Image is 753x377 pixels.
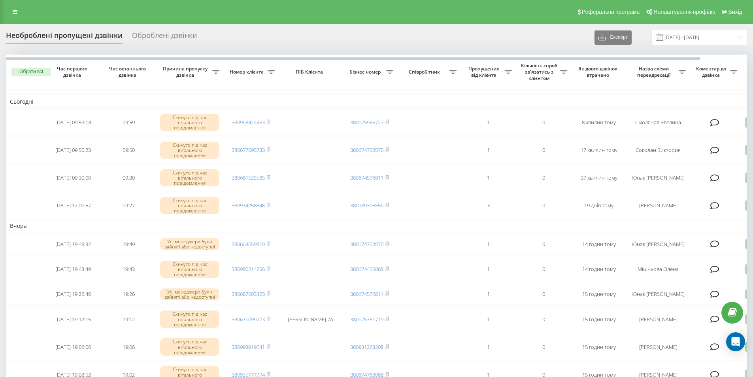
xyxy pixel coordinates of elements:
[516,193,571,219] td: 0
[516,137,571,163] td: 0
[350,343,383,350] a: 380931263208
[571,110,627,136] td: 8 хвилин тому
[350,202,383,209] a: 380989315556
[350,119,383,126] a: 380675945727
[350,290,383,297] a: 380674576811
[460,110,516,136] td: 1
[101,110,156,136] td: 09:59
[401,69,449,75] span: Співробітник
[232,343,265,350] a: 380993919041
[516,234,571,255] td: 0
[571,334,627,360] td: 15 годин тому
[232,119,265,126] a: 380968424453
[350,316,383,323] a: 380675751719
[160,288,219,300] div: Усі менеджери були зайняті або недоступні
[6,31,123,44] div: Необроблені пропущені дзвінки
[627,284,690,305] td: Юнак [PERSON_NAME]
[460,137,516,163] td: 1
[571,137,627,163] td: 17 хвилин тому
[45,306,101,332] td: [DATE] 19:12:15
[577,66,620,78] span: Як довго дзвінок втрачено
[516,256,571,282] td: 0
[45,110,101,136] td: [DATE] 09:59:14
[160,114,219,131] div: Скинуто під час вітального повідомлення
[227,69,268,75] span: Номер клієнта
[101,284,156,305] td: 19:26
[516,334,571,360] td: 0
[160,311,219,328] div: Скинуто під час вітального повідомлення
[350,241,383,248] a: 380674762070
[460,284,516,305] td: 1
[285,69,335,75] span: ПІБ Клієнта
[160,142,219,159] div: Скинуто під час вітального повідомлення
[45,193,101,219] td: [DATE] 12:06:57
[460,256,516,282] td: 1
[11,68,51,76] button: Обрати всі
[571,284,627,305] td: 15 годин тому
[516,110,571,136] td: 0
[516,284,571,305] td: 0
[460,334,516,360] td: 1
[627,137,690,163] td: Соколан Виктория
[232,290,265,297] a: 380687003323
[45,284,101,305] td: [DATE] 19:26:46
[232,146,265,153] a: 380677695733
[350,174,383,181] a: 380674576811
[630,66,679,78] span: Назва схеми переадресації
[160,66,212,78] span: Причина пропуску дзвінка
[350,146,383,153] a: 380674762070
[232,202,265,209] a: 380934258848
[101,256,156,282] td: 19:43
[571,165,627,191] td: 37 хвилин тому
[520,63,560,81] span: Кількість спроб зв'язатись з клієнтом
[160,238,219,250] div: Усі менеджери були зайняті або недоступні
[232,265,265,273] a: 380980214256
[516,306,571,332] td: 0
[571,234,627,255] td: 14 годин тому
[346,69,386,75] span: Бізнес номер
[728,9,742,15] span: Вихід
[627,110,690,136] td: Смоляная Эвелина
[101,306,156,332] td: 19:12
[571,193,627,219] td: 19 днів тому
[694,66,730,78] span: Коментар до дзвінка
[582,9,640,15] span: Реферальна програма
[107,66,150,78] span: Час останнього дзвінка
[653,9,715,15] span: Налаштування профілю
[571,256,627,282] td: 14 годин тому
[279,306,342,332] td: [PERSON_NAME] 7А
[132,31,197,44] div: Оброблені дзвінки
[45,165,101,191] td: [DATE] 09:30:00
[627,306,690,332] td: [PERSON_NAME]
[45,137,101,163] td: [DATE] 09:50:23
[460,306,516,332] td: 1
[350,265,383,273] a: 380674455068
[627,334,690,360] td: [PERSON_NAME]
[101,165,156,191] td: 09:30
[160,197,219,214] div: Скинуто під час вітального повідомлення
[160,338,219,356] div: Скинуто під час вітального повідомлення
[45,234,101,255] td: [DATE] 19:49:32
[45,334,101,360] td: [DATE] 19:06:06
[516,165,571,191] td: 0
[627,193,690,219] td: [PERSON_NAME]
[52,66,94,78] span: Час першого дзвінка
[160,261,219,278] div: Скинуто під час вітального повідомлення
[101,193,156,219] td: 09:27
[232,174,265,181] a: 380681525585
[460,165,516,191] td: 1
[101,137,156,163] td: 09:50
[232,241,265,248] a: 380664659910
[232,316,265,323] a: 380676099273
[101,234,156,255] td: 19:49
[627,165,690,191] td: Юнак [PERSON_NAME]
[464,66,505,78] span: Пропущених від клієнта
[45,256,101,282] td: [DATE] 19:43:49
[594,30,632,45] button: Експорт
[101,334,156,360] td: 19:06
[460,193,516,219] td: 3
[627,234,690,255] td: Юнак [PERSON_NAME]
[460,234,516,255] td: 1
[571,306,627,332] td: 15 годин тому
[160,169,219,187] div: Скинуто під час вітального повідомлення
